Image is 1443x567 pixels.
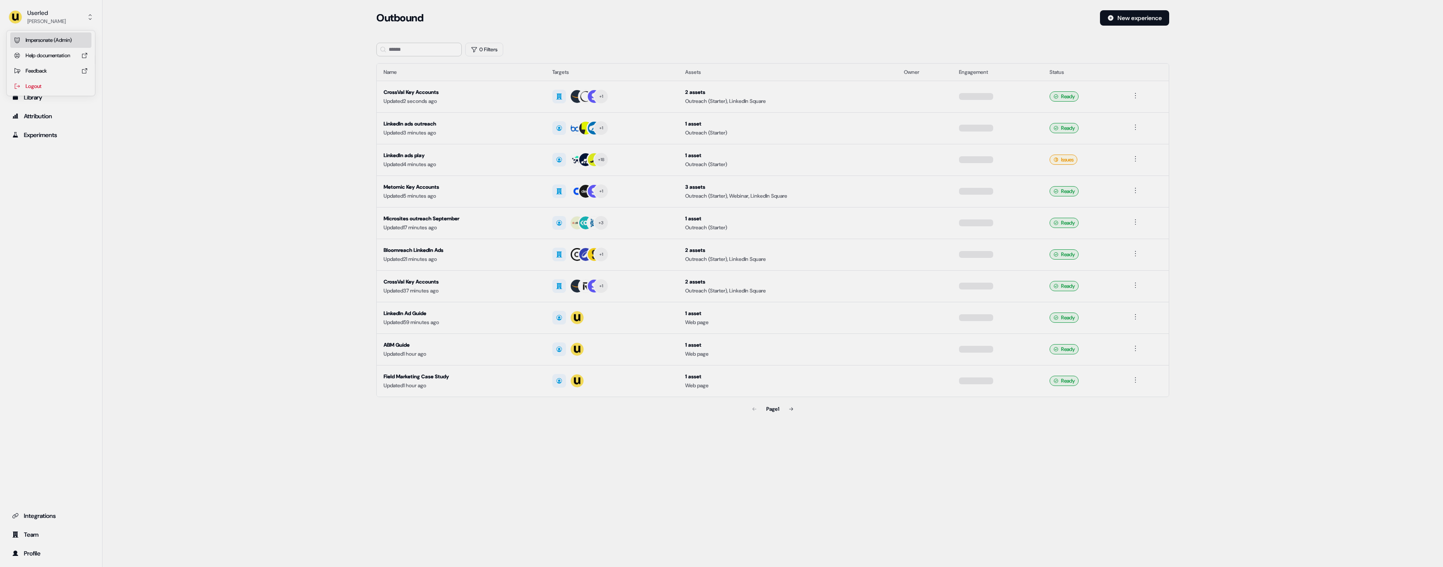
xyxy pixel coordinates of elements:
[7,7,95,27] button: Userled[PERSON_NAME]
[27,9,66,17] div: Userled
[10,48,91,63] div: Help documentation
[10,63,91,79] div: Feedback
[10,79,91,94] div: Logout
[27,17,66,26] div: [PERSON_NAME]
[10,32,91,48] div: Impersonate (Admin)
[7,31,95,96] div: Userled[PERSON_NAME]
